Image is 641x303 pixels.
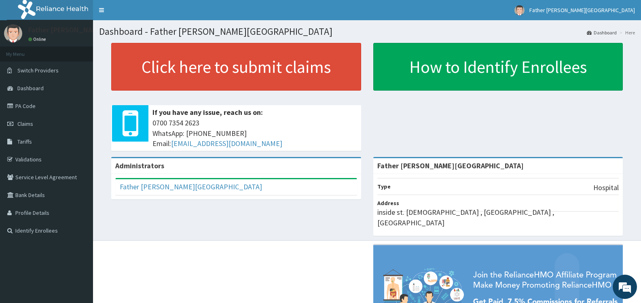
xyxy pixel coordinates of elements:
p: Hospital [593,182,619,193]
span: Switch Providers [17,67,59,74]
span: Claims [17,120,33,127]
h1: Dashboard - Father [PERSON_NAME][GEOGRAPHIC_DATA] [99,26,635,37]
a: Online [28,36,48,42]
span: Father [PERSON_NAME][GEOGRAPHIC_DATA] [529,6,635,14]
a: [EMAIL_ADDRESS][DOMAIN_NAME] [171,139,282,148]
a: Click here to submit claims [111,43,361,91]
a: How to Identify Enrollees [373,43,623,91]
b: Address [377,199,399,207]
a: Father [PERSON_NAME][GEOGRAPHIC_DATA] [120,182,262,191]
p: Father [PERSON_NAME][GEOGRAPHIC_DATA] [28,26,170,34]
a: Dashboard [587,29,617,36]
img: User Image [514,5,525,15]
img: User Image [4,24,22,42]
p: inside st. [DEMOGRAPHIC_DATA] , [GEOGRAPHIC_DATA] , [GEOGRAPHIC_DATA] [377,207,619,228]
b: If you have any issue, reach us on: [152,108,263,117]
li: Here [618,29,635,36]
span: 0700 7354 2623 WhatsApp: [PHONE_NUMBER] Email: [152,118,357,149]
span: Dashboard [17,85,44,92]
b: Administrators [115,161,164,170]
span: Tariffs [17,138,32,145]
strong: Father [PERSON_NAME][GEOGRAPHIC_DATA] [377,161,524,170]
b: Type [377,183,391,190]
